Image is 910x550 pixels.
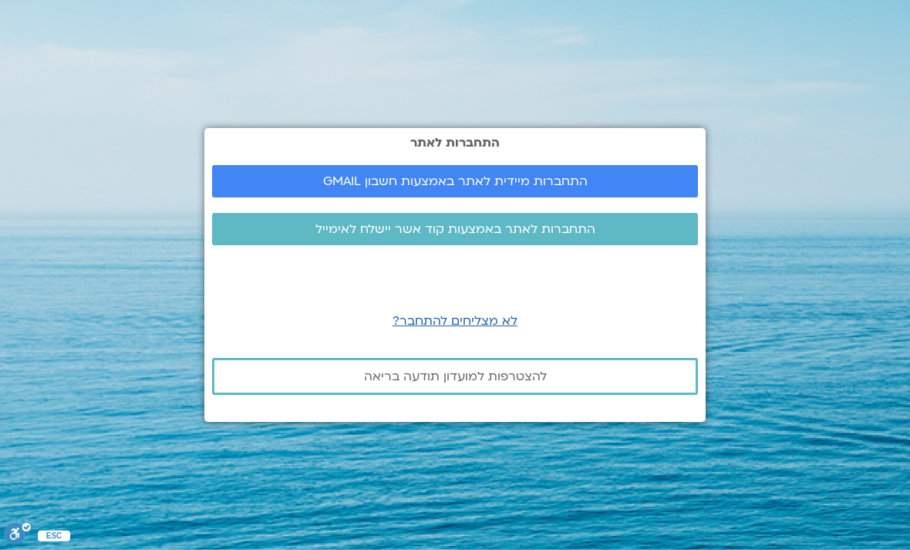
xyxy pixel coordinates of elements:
[315,222,595,236] span: התחברות לאתר באמצעות קוד אשר יישלח לאימייל
[323,174,588,188] span: התחברות מיידית לאתר באמצעות חשבון GMAIL
[393,312,517,329] a: לא מצליחים להתחבר?
[212,165,698,197] a: התחברות מיידית לאתר באמצעות חשבון GMAIL
[212,213,698,245] a: התחברות לאתר באמצעות קוד אשר יישלח לאימייל
[364,369,547,383] span: להצטרפות למועדון תודעה בריאה
[212,358,698,395] a: להצטרפות למועדון תודעה בריאה
[212,136,698,150] h2: התחברות לאתר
